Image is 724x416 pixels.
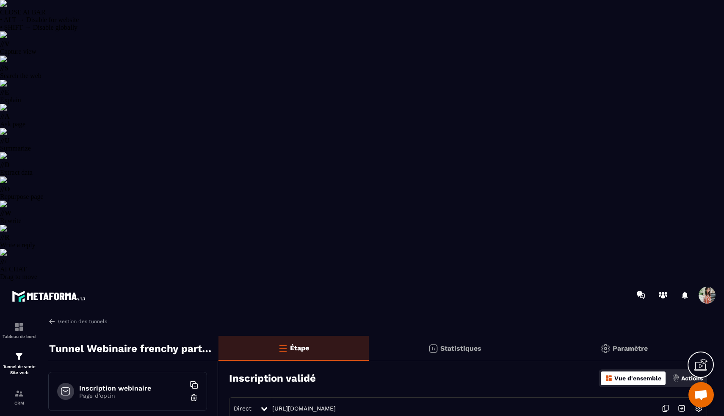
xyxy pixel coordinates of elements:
h3: Inscription validé [229,372,316,384]
img: formation [14,322,24,332]
p: Statistiques [440,344,481,352]
span: Direct [234,405,251,412]
img: setting-gr.5f69749f.svg [600,343,611,354]
h6: Inscription webinaire [79,384,185,392]
a: formationformationCRM [2,382,36,412]
p: Étape [290,344,309,352]
img: formation [14,352,24,362]
p: CRM [2,401,36,405]
img: stats.20deebd0.svg [428,343,438,354]
p: Page d'optin [79,392,185,399]
a: Gestion des tunnels [48,318,107,325]
img: trash [190,394,198,402]
p: Tunnel de vente Site web [2,364,36,376]
img: arrow [48,318,56,325]
a: formationformationTableau de bord [2,315,36,345]
img: actions.d6e523a2.png [672,374,680,382]
p: Vue d'ensemble [614,375,661,382]
p: Actions [681,375,703,382]
a: [URL][DOMAIN_NAME] [272,405,336,412]
p: Tableau de bord [2,334,36,339]
img: logo [12,288,88,304]
p: Tunnel Webinaire frenchy partners [49,340,212,357]
p: Paramètre [613,344,648,352]
img: dashboard-orange.40269519.svg [605,374,613,382]
img: bars-o.4a397970.svg [278,343,288,353]
img: formation [14,388,24,399]
a: formationformationTunnel de vente Site web [2,345,36,382]
div: Ouvrir le chat [688,382,714,408]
